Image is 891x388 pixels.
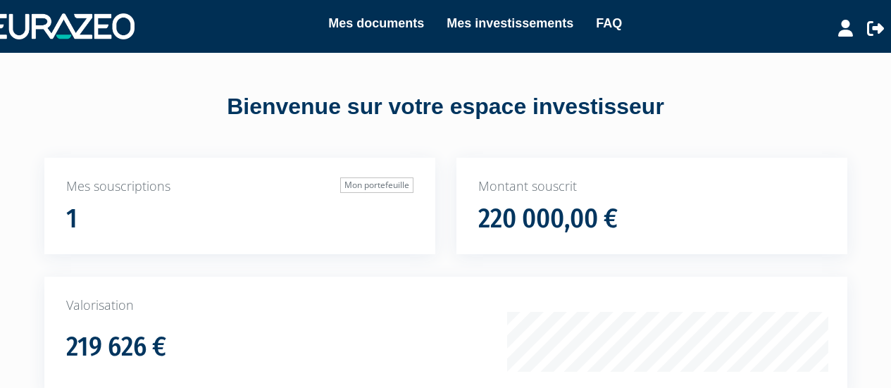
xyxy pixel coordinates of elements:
p: Montant souscrit [478,177,825,196]
h1: 220 000,00 € [478,204,618,234]
p: Valorisation [66,296,825,315]
a: FAQ [596,13,622,33]
h1: 219 626 € [66,332,166,362]
div: Bienvenue sur votre espace investisseur [11,91,880,123]
p: Mes souscriptions [66,177,413,196]
a: Mes documents [328,13,424,33]
a: Mes investissements [447,13,573,33]
a: Mon portefeuille [340,177,413,193]
h1: 1 [66,204,77,234]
